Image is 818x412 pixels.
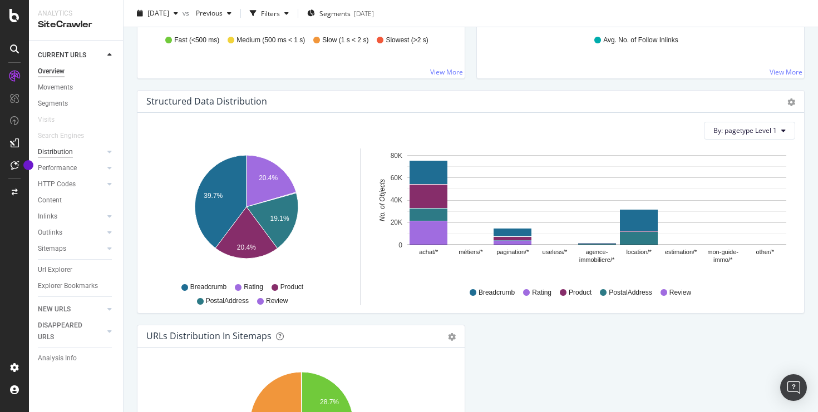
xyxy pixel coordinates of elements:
button: [DATE] [132,4,183,22]
text: 28.7% [320,398,339,406]
a: Url Explorer [38,264,115,276]
div: Sitemaps [38,243,66,255]
div: Overview [38,66,65,77]
button: Segments[DATE] [303,4,378,22]
div: CURRENT URLS [38,49,86,61]
a: CURRENT URLS [38,49,104,61]
a: DISAPPEARED URLS [38,320,104,343]
span: Product [280,282,303,292]
div: gear [787,98,795,106]
span: Segments [319,8,351,18]
button: Filters [245,4,293,22]
a: View More [770,67,802,77]
text: other/* [756,249,775,255]
button: Previous [191,4,236,22]
div: Content [38,195,62,206]
div: Performance [38,162,77,174]
button: By: pagetype Level 1 [704,122,795,140]
text: 39.7% [204,192,223,200]
div: Filters [261,8,280,18]
span: Fast (<500 ms) [174,36,219,45]
a: Segments [38,98,115,110]
div: Search Engines [38,130,84,142]
span: Breadcrumb [190,282,226,292]
div: Tooltip anchor [23,160,33,170]
a: Content [38,195,115,206]
div: Visits [38,114,55,126]
a: Outlinks [38,227,104,239]
div: NEW URLS [38,304,71,315]
a: Distribution [38,146,104,158]
div: Segments [38,98,68,110]
text: métiers/* [459,249,483,255]
text: 20K [391,219,402,226]
a: Movements [38,82,115,93]
span: Slowest (>2 s) [386,36,428,45]
span: Avg. No. of Follow Inlinks [603,36,678,45]
span: By: pagetype Level 1 [713,126,777,135]
span: Rating [532,288,551,297]
div: SiteCrawler [38,18,114,31]
text: useless/* [543,249,568,255]
div: Outlinks [38,227,62,239]
a: NEW URLS [38,304,104,315]
text: estimation/* [665,249,697,255]
span: Review [669,288,691,297]
span: Medium (500 ms < 1 s) [236,36,305,45]
a: HTTP Codes [38,178,104,190]
a: Analysis Info [38,353,115,364]
div: Explorer Bookmarks [38,280,98,292]
a: Inlinks [38,211,104,222]
text: immobiliere/* [579,256,615,263]
div: URLs Distribution in Sitemaps [146,330,272,341]
div: DISAPPEARED URLS [38,320,94,343]
span: PostalAddress [609,288,652,297]
span: Product [569,288,592,297]
text: 20.4% [237,244,256,251]
svg: A chart. [374,148,795,277]
span: 2025 Jun. 16th [147,8,169,18]
a: Overview [38,66,115,77]
span: vs [183,8,191,18]
div: Url Explorer [38,264,72,276]
svg: A chart. [149,148,344,277]
div: HTTP Codes [38,178,76,190]
div: gear [448,333,456,341]
span: Slow (1 s < 2 s) [322,36,368,45]
div: Structured Data Distribution [146,96,267,107]
text: location/* [626,249,652,255]
a: Sitemaps [38,243,104,255]
span: Previous [191,8,223,18]
text: agence- [586,249,608,255]
span: Review [266,296,288,306]
div: Analysis Info [38,353,77,364]
div: Inlinks [38,211,57,222]
text: 60K [391,174,402,182]
text: pagination/* [496,249,529,255]
text: mon-guide- [707,249,738,255]
div: [DATE] [354,8,374,18]
div: Movements [38,82,73,93]
a: Visits [38,114,66,126]
text: 20.4% [259,174,278,182]
span: Breadcrumb [479,288,515,297]
a: Search Engines [38,130,95,142]
a: Performance [38,162,104,174]
text: No. of Objects [378,179,386,221]
a: View More [430,67,463,77]
div: Distribution [38,146,73,158]
text: 40K [391,196,402,204]
text: 80K [391,152,402,160]
span: Rating [244,282,263,292]
text: 0 [398,241,402,249]
text: achat/* [419,249,438,255]
div: Analytics [38,9,114,18]
text: immo/* [713,256,733,263]
div: Open Intercom Messenger [780,374,807,401]
a: Explorer Bookmarks [38,280,115,292]
span: PostalAddress [206,296,249,306]
text: 19.1% [270,215,289,222]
